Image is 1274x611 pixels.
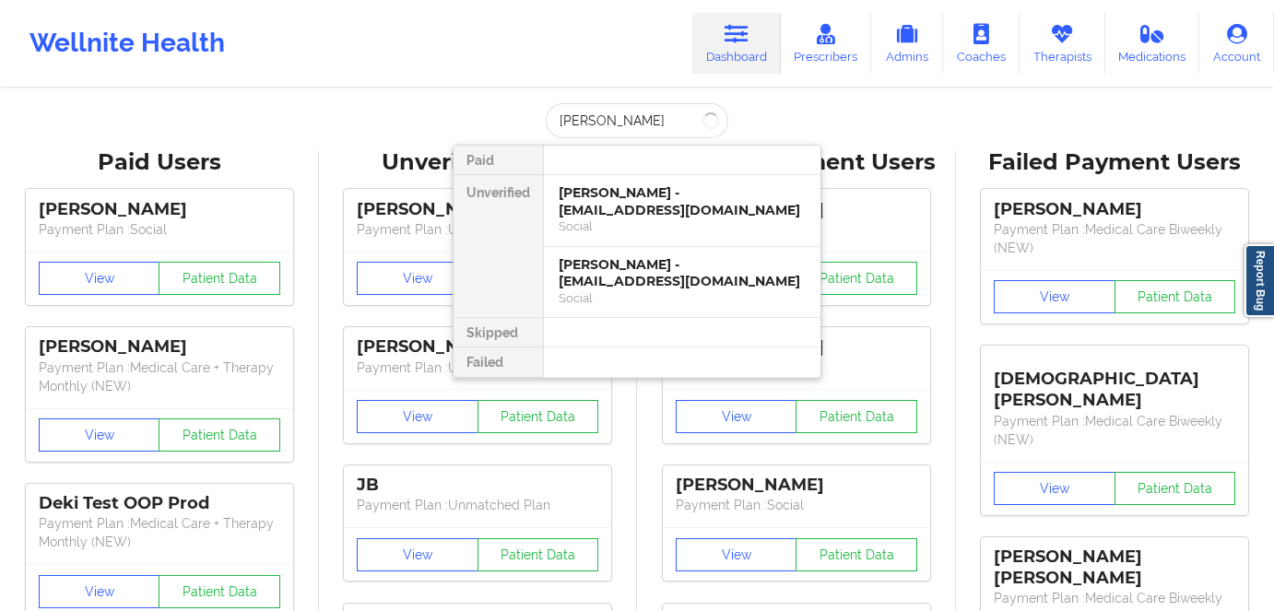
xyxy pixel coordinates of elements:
[1115,472,1236,505] button: Patient Data
[559,290,806,306] div: Social
[943,13,1020,74] a: Coaches
[39,262,160,295] button: View
[454,175,543,318] div: Unverified
[357,475,598,496] div: JB
[357,262,478,295] button: View
[1020,13,1105,74] a: Therapists
[676,400,797,433] button: View
[357,358,598,377] p: Payment Plan : Unmatched Plan
[796,538,917,571] button: Patient Data
[994,546,1235,589] div: [PERSON_NAME] [PERSON_NAME]
[332,148,625,177] div: Unverified Users
[454,347,543,377] div: Failed
[454,318,543,347] div: Skipped
[454,146,543,175] div: Paid
[39,575,160,608] button: View
[39,220,280,239] p: Payment Plan : Social
[871,13,943,74] a: Admins
[39,493,280,514] div: Deki Test OOP Prod
[676,496,917,514] p: Payment Plan : Social
[559,184,806,218] div: [PERSON_NAME] - [EMAIL_ADDRESS][DOMAIN_NAME]
[676,475,917,496] div: [PERSON_NAME]
[39,514,280,551] p: Payment Plan : Medical Care + Therapy Monthly (NEW)
[1199,13,1274,74] a: Account
[692,13,781,74] a: Dashboard
[796,262,917,295] button: Patient Data
[357,496,598,514] p: Payment Plan : Unmatched Plan
[994,199,1235,220] div: [PERSON_NAME]
[559,256,806,290] div: [PERSON_NAME] - [EMAIL_ADDRESS][DOMAIN_NAME]
[796,400,917,433] button: Patient Data
[357,199,598,220] div: [PERSON_NAME]
[357,220,598,239] p: Payment Plan : Unmatched Plan
[159,575,280,608] button: Patient Data
[559,218,806,234] div: Social
[994,220,1235,257] p: Payment Plan : Medical Care Biweekly (NEW)
[994,412,1235,449] p: Payment Plan : Medical Care Biweekly (NEW)
[478,538,599,571] button: Patient Data
[39,199,280,220] div: [PERSON_NAME]
[39,358,280,395] p: Payment Plan : Medical Care + Therapy Monthly (NEW)
[676,538,797,571] button: View
[39,418,160,452] button: View
[994,472,1115,505] button: View
[357,400,478,433] button: View
[357,336,598,358] div: [PERSON_NAME]
[1115,280,1236,313] button: Patient Data
[13,148,306,177] div: Paid Users
[994,355,1235,411] div: [DEMOGRAPHIC_DATA][PERSON_NAME]
[478,400,599,433] button: Patient Data
[1245,244,1274,317] a: Report Bug
[1105,13,1200,74] a: Medications
[969,148,1262,177] div: Failed Payment Users
[159,418,280,452] button: Patient Data
[39,336,280,358] div: [PERSON_NAME]
[994,280,1115,313] button: View
[357,538,478,571] button: View
[781,13,872,74] a: Prescribers
[159,262,280,295] button: Patient Data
